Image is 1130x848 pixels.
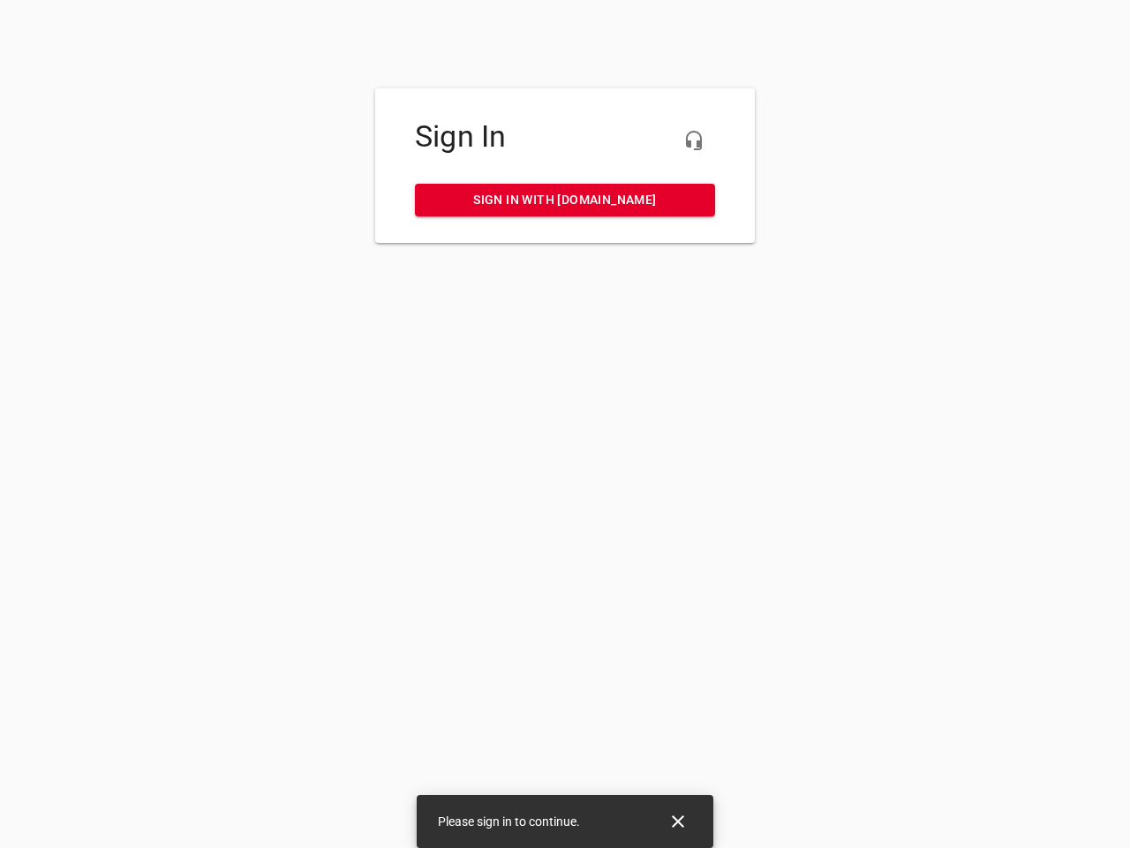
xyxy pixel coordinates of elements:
[438,814,580,829] span: Please sign in to continue.
[657,800,699,843] button: Close
[415,119,715,155] h4: Sign In
[415,184,715,216] a: Sign in with [DOMAIN_NAME]
[429,189,701,211] span: Sign in with [DOMAIN_NAME]
[673,119,715,162] button: Live Chat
